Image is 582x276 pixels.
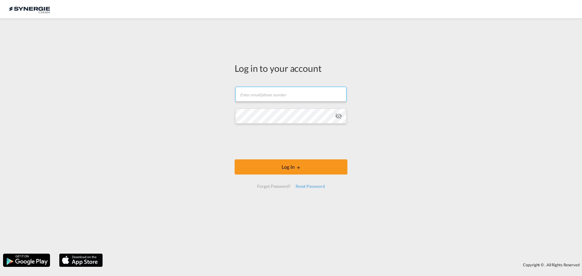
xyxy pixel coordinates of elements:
[2,253,51,268] img: google.png
[245,130,337,153] iframe: reCAPTCHA
[59,253,103,268] img: apple.png
[293,181,327,192] div: Reset Password
[106,260,582,270] div: Copyright © . All Rights Reserved
[235,62,347,75] div: Log in to your account
[255,181,293,192] div: Forgot Password?
[235,159,347,175] button: LOGIN
[9,2,50,16] img: 1f56c880d42311ef80fc7dca854c8e59.png
[335,112,342,120] md-icon: icon-eye-off
[235,87,346,102] input: Enter email/phone number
